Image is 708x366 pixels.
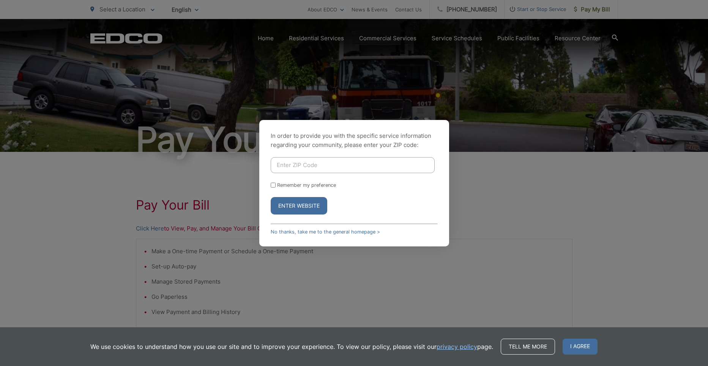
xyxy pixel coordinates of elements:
[437,342,477,351] a: privacy policy
[563,339,598,355] span: I agree
[271,131,438,150] p: In order to provide you with the specific service information regarding your community, please en...
[501,339,555,355] a: Tell me more
[271,229,380,235] a: No thanks, take me to the general homepage >
[271,157,435,173] input: Enter ZIP Code
[90,342,493,351] p: We use cookies to understand how you use our site and to improve your experience. To view our pol...
[271,197,327,215] button: Enter Website
[277,182,336,188] label: Remember my preference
